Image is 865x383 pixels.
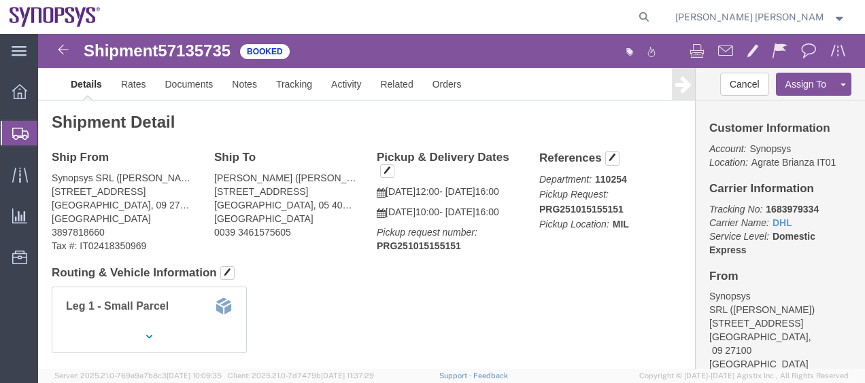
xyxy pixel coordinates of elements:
span: Client: 2025.21.0-7d7479b [228,371,374,380]
span: Copyright © [DATE]-[DATE] Agistix Inc., All Rights Reserved [639,370,849,382]
a: Support [439,371,473,380]
span: Server: 2025.21.0-769a9a7b8c3 [54,371,222,380]
span: [DATE] 11:37:29 [321,371,374,380]
img: logo [10,7,101,27]
iframe: FS Legacy Container [38,34,865,369]
a: Feedback [473,371,508,380]
span: Marilia de Melo Fernandes [675,10,824,24]
button: [PERSON_NAME] [PERSON_NAME] [675,9,846,25]
span: [DATE] 10:09:35 [167,371,222,380]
